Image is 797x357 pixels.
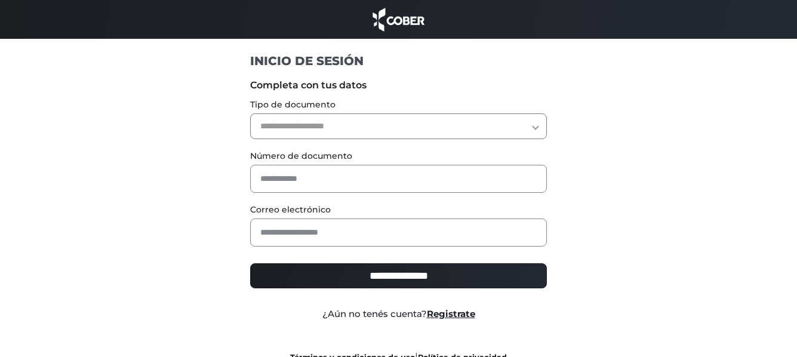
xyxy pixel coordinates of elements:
[250,204,547,216] label: Correo electrónico
[241,307,556,321] div: ¿Aún no tenés cuenta?
[250,53,547,69] h1: INICIO DE SESIÓN
[250,78,547,93] label: Completa con tus datos
[370,6,428,33] img: cober_marca.png
[427,308,475,319] a: Registrate
[250,150,547,162] label: Número de documento
[250,99,547,111] label: Tipo de documento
